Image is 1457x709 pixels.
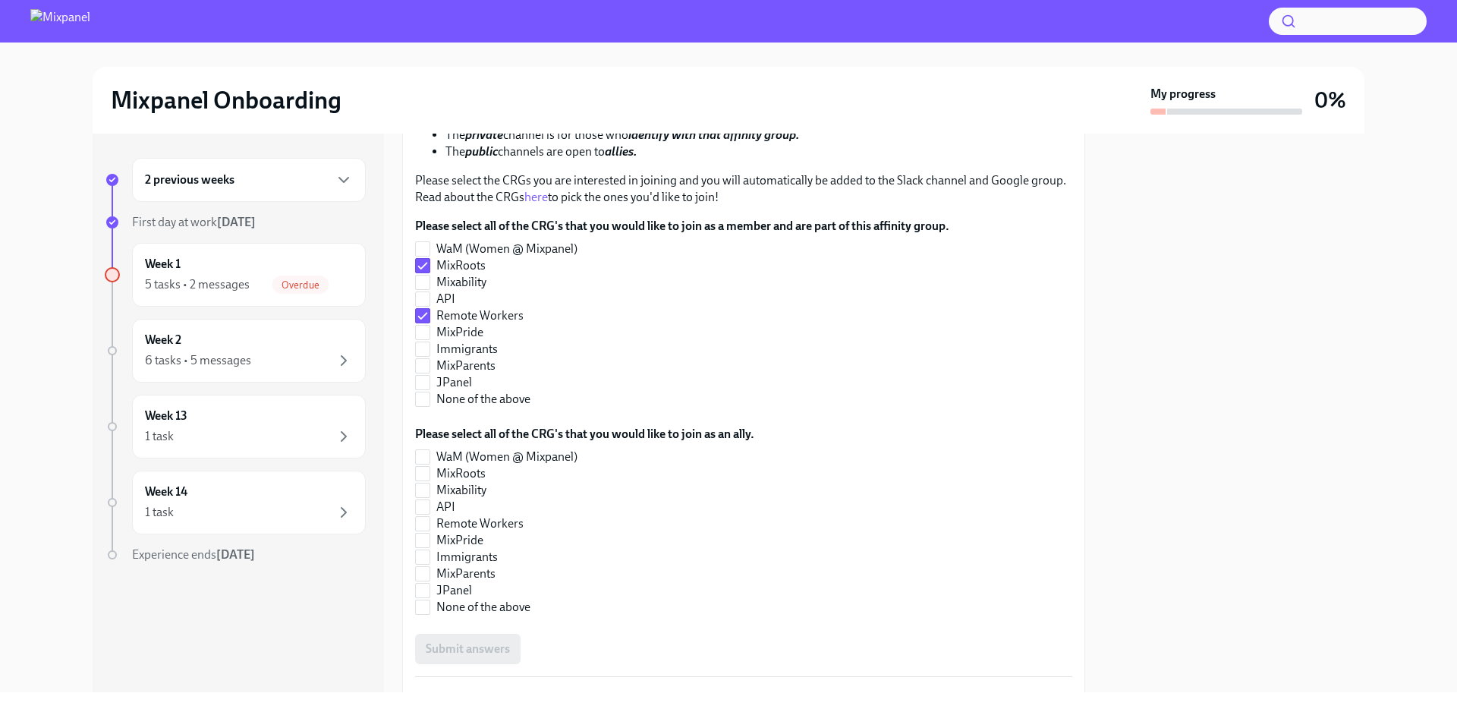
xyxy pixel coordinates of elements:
[145,428,174,445] div: 1 task
[105,471,366,534] a: Week 141 task
[436,324,483,341] span: MixPride
[145,276,250,293] div: 5 tasks • 2 messages
[415,172,1072,206] p: Please select the CRGs you are interested in joining and you will automatically be added to the S...
[605,144,637,159] strong: allies.
[145,408,187,424] h6: Week 13
[105,395,366,458] a: Week 131 task
[272,279,329,291] span: Overdue
[415,689,1072,709] p: Meet other Mixpanelers throught Table for Two
[30,9,90,33] img: Mixpanel
[436,482,486,499] span: Mixability
[436,582,472,599] span: JPanel
[105,214,366,231] a: First day at work[DATE]
[145,484,187,500] h6: Week 14
[145,256,181,273] h6: Week 1
[436,515,524,532] span: Remote Workers
[436,241,577,257] span: WaM (Women @ Mixpanel)
[145,352,251,369] div: 6 tasks • 5 messages
[415,218,949,235] label: Please select all of the CRG's that you would like to join as a member and are part of this affin...
[145,172,234,188] h6: 2 previous weeks
[436,291,455,307] span: API
[524,190,548,204] a: here
[1150,86,1216,102] strong: My progress
[216,547,255,562] strong: [DATE]
[436,391,530,408] span: None of the above
[1314,87,1346,114] h3: 0%
[436,374,472,391] span: JPanel
[628,128,799,142] strong: identify with that affinity group.
[436,532,483,549] span: MixPride
[436,499,455,515] span: API
[105,319,366,383] a: Week 26 tasks • 5 messages
[217,215,256,229] strong: [DATE]
[132,215,256,229] span: First day at work
[465,144,498,159] strong: public
[111,85,341,115] h2: Mixpanel Onboarding
[436,257,486,274] span: MixRoots
[436,549,498,566] span: Immigrants
[436,599,530,616] span: None of the above
[105,243,366,307] a: Week 15 tasks • 2 messagesOverdue
[445,127,1072,143] li: The channel is for those who
[132,547,255,562] span: Experience ends
[436,449,577,465] span: WaM (Women @ Mixpanel)
[132,158,366,202] div: 2 previous weeks
[415,426,754,443] label: Please select all of the CRG's that you would like to join as an ally.
[436,341,498,358] span: Immigrants
[145,332,181,348] h6: Week 2
[436,465,486,482] span: MixRoots
[445,143,1072,160] li: The channels are open to
[436,358,496,374] span: MixParents
[436,274,486,291] span: Mixability
[436,566,496,582] span: MixParents
[145,504,174,521] div: 1 task
[465,128,503,142] strong: private
[436,307,524,324] span: Remote Workers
